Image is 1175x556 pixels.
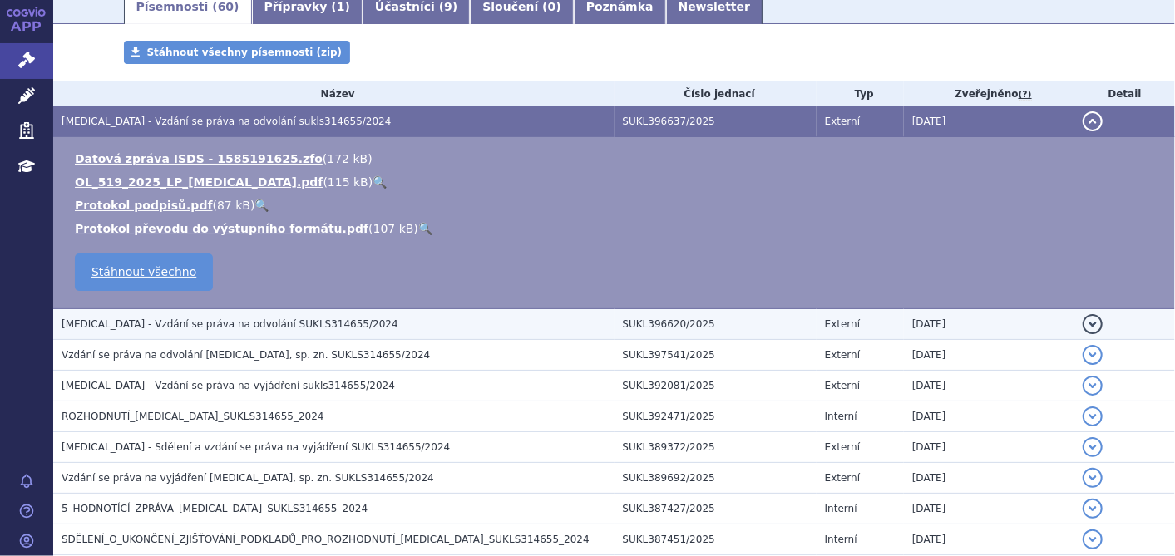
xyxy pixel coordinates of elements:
td: [DATE] [904,463,1074,494]
span: Interní [825,534,857,545]
button: detail [1083,499,1103,519]
button: detail [1083,437,1103,457]
td: SUKL389372/2025 [615,432,817,463]
td: [DATE] [904,432,1074,463]
td: [DATE] [904,106,1074,137]
td: SUKL396637/2025 [615,106,817,137]
span: BAVENCIO - Vzdání se práva na vyjádření sukls314655/2024 [62,380,395,391]
button: detail [1083,406,1103,426]
span: BAVENCIO - Vzdání se práva na odvolání SUKLS314655/2024 [62,318,398,330]
button: detail [1083,314,1103,334]
li: ( ) [75,174,1158,190]
a: Stáhnout všechno [75,253,213,291]
abbr: (?) [1019,89,1032,101]
a: Protokol podpisů.pdf [75,199,213,212]
span: Externí [825,116,860,127]
span: 172 kB [327,152,368,165]
span: Externí [825,441,860,453]
td: SUKL389692/2025 [615,463,817,494]
th: Detail [1074,81,1175,106]
td: SUKL397541/2025 [615,340,817,371]
th: Název [53,81,615,106]
td: [DATE] [904,401,1074,432]
td: [DATE] [904,494,1074,524]
span: ROZHODNUTÍ_BAVENCIO_SUKLS314655_2024 [62,411,324,422]
li: ( ) [75,197,1158,214]
a: OL_519_2025_LP_[MEDICAL_DATA].pdf [75,175,323,189]
td: SUKL396620/2025 [615,308,817,340]
span: Vzdání se práva na vyjádření BAVENCIO, sp. zn. SUKLS314655/2024 [62,472,434,484]
span: Stáhnout všechny písemnosti (zip) [147,47,343,58]
li: ( ) [75,220,1158,237]
td: SUKL387451/2025 [615,524,817,555]
span: Externí [825,318,860,330]
button: detail [1083,529,1103,549]
span: BAVENCIO - Vzdání se práva na odvolání sukls314655/2024 [62,116,391,127]
a: Datová zpráva ISDS - 1585191625.zfo [75,152,323,165]
a: Protokol převodu do výstupního formátu.pdf [75,222,368,235]
span: Externí [825,380,860,391]
th: Zveřejněno [904,81,1074,106]
li: ( ) [75,150,1158,167]
span: Interní [825,503,857,514]
a: 🔍 [254,199,269,212]
td: SUKL387427/2025 [615,494,817,524]
span: Externí [825,472,860,484]
button: detail [1083,468,1103,488]
span: Interní [825,411,857,422]
span: 87 kB [217,199,250,212]
a: 🔍 [418,222,432,235]
td: [DATE] [904,524,1074,555]
td: SUKL392471/2025 [615,401,817,432]
span: 115 kB [328,175,368,189]
a: Stáhnout všechny písemnosti (zip) [124,41,351,64]
button: detail [1083,345,1103,365]
span: BAVENCIO - Sdělení a vzdání se práva na vyjádření SUKLS314655/2024 [62,441,450,453]
th: Typ [817,81,904,106]
td: [DATE] [904,371,1074,401]
a: 🔍 [373,175,387,189]
span: 107 kB [373,222,414,235]
span: SDĚLENÍ_O_UKONČENÍ_ZJIŠŤOVÁNÍ_PODKLADŮ_PRO_ROZHODNUTÍ_BAVENCIO_SUKLS314655_2024 [62,534,590,545]
span: 5_HODNOTÍCÍ_ZPRÁVA_BAVENCIO_SUKLS314655_2024 [62,503,368,514]
th: Číslo jednací [615,81,817,106]
button: detail [1083,376,1103,396]
button: detail [1083,111,1103,131]
td: SUKL392081/2025 [615,371,817,401]
span: Externí [825,349,860,361]
span: Vzdání se práva na odvolání BAVENCIO, sp. zn. SUKLS314655/2024 [62,349,430,361]
td: [DATE] [904,308,1074,340]
td: [DATE] [904,340,1074,371]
